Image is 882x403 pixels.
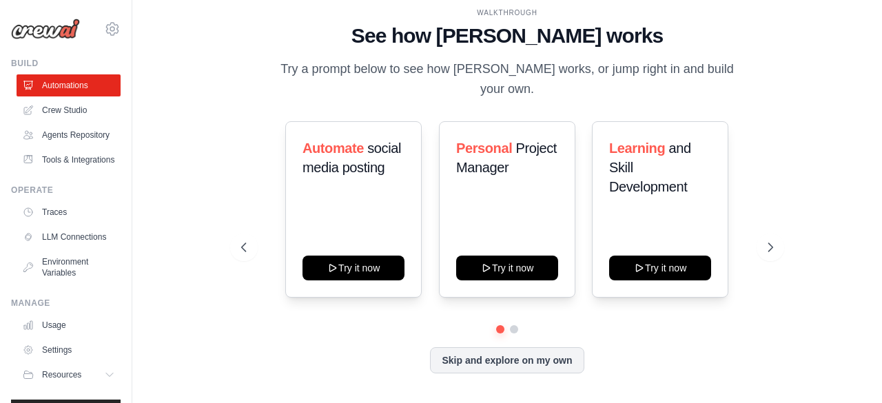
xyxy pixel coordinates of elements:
[456,141,557,175] span: Project Manager
[11,185,121,196] div: Operate
[813,337,882,403] iframe: Chat Widget
[11,298,121,309] div: Manage
[430,347,584,373] button: Skip and explore on my own
[17,124,121,146] a: Agents Repository
[17,149,121,171] a: Tools & Integrations
[17,226,121,248] a: LLM Connections
[456,141,512,156] span: Personal
[17,251,121,284] a: Environment Variables
[609,256,711,280] button: Try it now
[11,58,121,69] div: Build
[11,19,80,39] img: Logo
[609,141,691,194] span: and Skill Development
[241,23,772,48] h1: See how [PERSON_NAME] works
[17,201,121,223] a: Traces
[609,141,665,156] span: Learning
[17,74,121,96] a: Automations
[241,8,772,18] div: WALKTHROUGH
[456,256,558,280] button: Try it now
[302,256,404,280] button: Try it now
[17,339,121,361] a: Settings
[302,141,364,156] span: Automate
[17,314,121,336] a: Usage
[276,59,739,100] p: Try a prompt below to see how [PERSON_NAME] works, or jump right in and build your own.
[17,364,121,386] button: Resources
[42,369,81,380] span: Resources
[17,99,121,121] a: Crew Studio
